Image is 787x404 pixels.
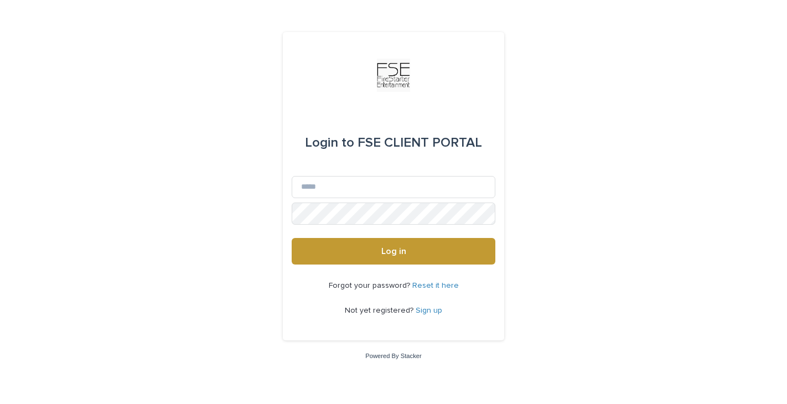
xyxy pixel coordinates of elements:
[381,247,406,256] span: Log in
[416,307,442,314] a: Sign up
[345,307,416,314] span: Not yet registered?
[292,238,495,265] button: Log in
[305,127,482,158] div: FSE CLIENT PORTAL
[329,282,412,289] span: Forgot your password?
[365,353,421,359] a: Powered By Stacker
[412,282,459,289] a: Reset it here
[377,59,410,92] img: Km9EesSdRbS9ajqhBzyo
[305,136,354,149] span: Login to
